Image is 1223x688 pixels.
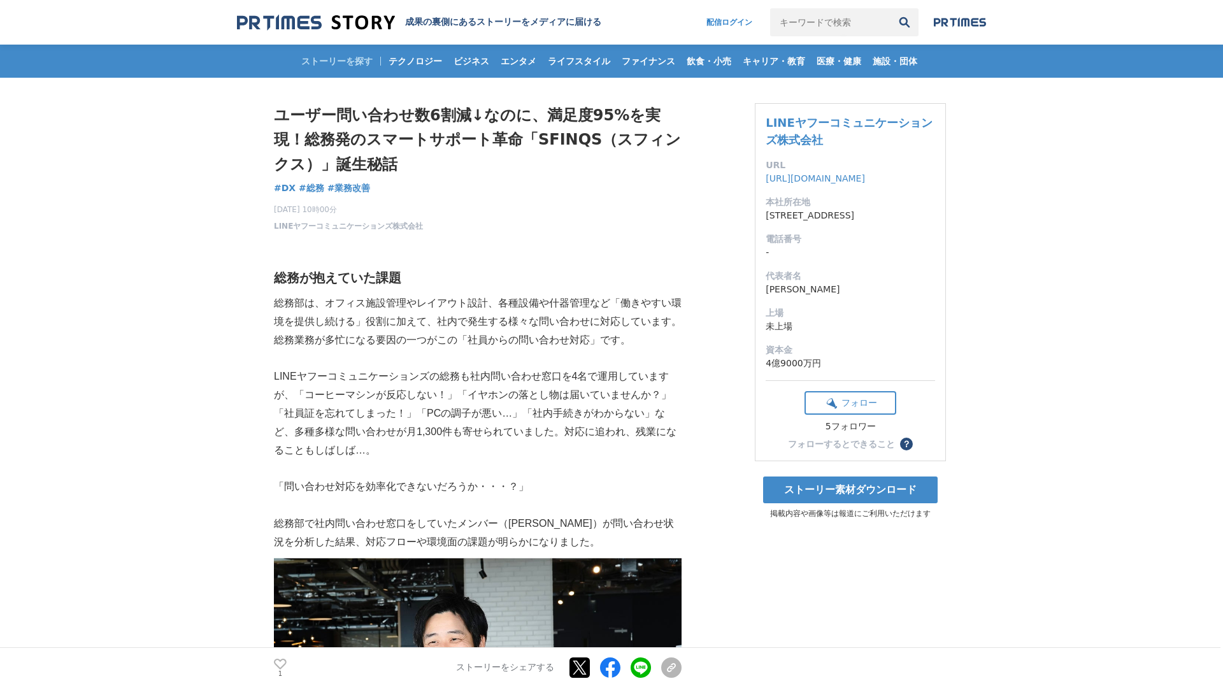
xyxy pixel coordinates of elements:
input: キーワードで検索 [770,8,890,36]
h2: 成果の裏側にあるストーリーをメディアに届ける [405,17,601,28]
span: 医療・健康 [812,55,866,67]
p: 1 [274,671,287,677]
a: キャリア・教育 [738,45,810,78]
span: テクノロジー [383,55,447,67]
p: 総務部は、オフィス施設管理やレイアウト設計、各種設備や什器管理など「働きやすい環境を提供し続ける」役割に加えて、社内で発生する様々な問い合わせに対応しています。 [274,294,682,331]
a: 成果の裏側にあるストーリーをメディアに届ける 成果の裏側にあるストーリーをメディアに届ける [237,14,601,31]
dt: 代表者名 [766,269,935,283]
span: #総務 [299,182,324,194]
button: ？ [900,438,913,450]
a: LINEヤフーコミュニケーションズ株式会社 [274,220,423,232]
div: フォローするとできること [788,440,895,448]
p: 総務業務が多忙になる要因の一つがこの「社員からの問い合わせ対応」です。 [274,331,682,350]
a: ストーリー素材ダウンロード [763,477,938,503]
h1: ユーザー問い合わせ数6割減↓なのに、満足度95%を実現！総務発のスマートサポート革命「SFINQS（スフィンクス）」誕生秘話 [274,103,682,176]
strong: 総務が抱えていた課題 [274,271,401,285]
dt: URL [766,159,935,172]
dt: 資本金 [766,343,935,357]
span: [DATE] 10時00分 [274,204,423,215]
dd: [STREET_ADDRESS] [766,209,935,222]
p: 掲載内容や画像等は報道にご利用いただけます [755,508,946,519]
a: #業務改善 [327,182,371,195]
a: ファイナンス [617,45,680,78]
span: キャリア・教育 [738,55,810,67]
span: エンタメ [496,55,541,67]
a: ライフスタイル [543,45,615,78]
dt: 上場 [766,306,935,320]
a: 飲食・小売 [682,45,736,78]
p: LINEヤフーコミュニケーションズの総務も社内問い合わせ窓口を4名で運用していますが、「コーヒーマシンが反応しない！」「イヤホンの落とし物は届いていませんか？」「社員証を忘れてしまった！」「PC... [274,368,682,459]
span: ？ [902,440,911,448]
a: 配信ログイン [694,8,765,36]
dd: 未上場 [766,320,935,333]
span: ファイナンス [617,55,680,67]
a: ビジネス [448,45,494,78]
a: #DX [274,182,296,195]
p: 「問い合わせ対応を効率化できないだろうか・・・？」 [274,478,682,496]
p: ストーリーをシェアする [456,663,554,674]
button: フォロー [805,391,896,415]
dd: - [766,246,935,259]
a: エンタメ [496,45,541,78]
dd: 4億9000万円 [766,357,935,370]
div: 5フォロワー [805,421,896,433]
dd: [PERSON_NAME] [766,283,935,296]
span: ライフスタイル [543,55,615,67]
img: prtimes [934,17,986,27]
span: 飲食・小売 [682,55,736,67]
span: 施設・団体 [868,55,922,67]
a: [URL][DOMAIN_NAME] [766,173,865,183]
dt: 電話番号 [766,233,935,246]
a: #総務 [299,182,324,195]
a: LINEヤフーコミュニケーションズ株式会社 [766,116,933,147]
span: #業務改善 [327,182,371,194]
a: 施設・団体 [868,45,922,78]
a: 医療・健康 [812,45,866,78]
button: 検索 [890,8,919,36]
span: ビジネス [448,55,494,67]
a: テクノロジー [383,45,447,78]
img: 成果の裏側にあるストーリーをメディアに届ける [237,14,395,31]
dt: 本社所在地 [766,196,935,209]
span: #DX [274,182,296,194]
p: 総務部で社内問い合わせ窓口をしていたメンバー（[PERSON_NAME]）が問い合わせ状況を分析した結果、対応フローや環境面の課題が明らかになりました。 [274,515,682,552]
